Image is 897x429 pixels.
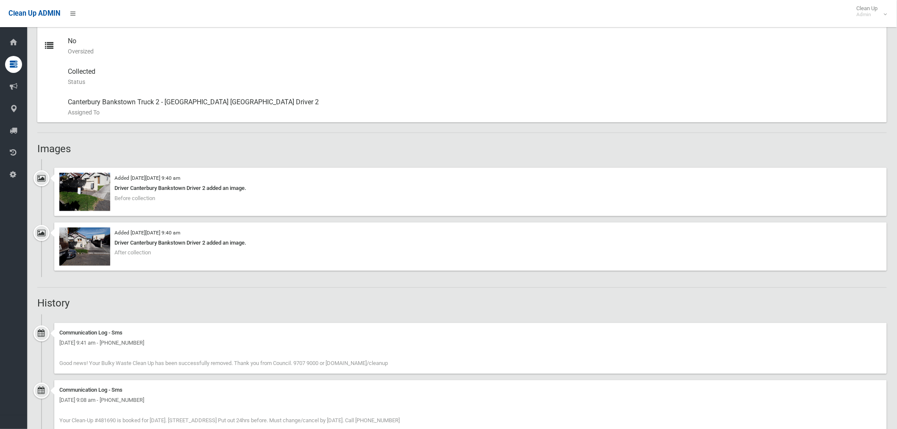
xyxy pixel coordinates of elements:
[59,396,882,406] div: [DATE] 9:08 am - [PHONE_NUMBER]
[59,328,882,338] div: Communication Log - Sms
[852,5,886,18] span: Clean Up
[68,107,880,117] small: Assigned To
[37,143,887,154] h2: Images
[114,230,180,236] small: Added [DATE][DATE] 9:40 am
[8,9,60,17] span: Clean Up ADMIN
[68,92,880,123] div: Canterbury Bankstown Truck 2 - [GEOGRAPHIC_DATA] [GEOGRAPHIC_DATA] Driver 2
[59,183,882,193] div: Driver Canterbury Bankstown Driver 2 added an image.
[59,238,882,248] div: Driver Canterbury Bankstown Driver 2 added an image.
[68,77,880,87] small: Status
[59,173,110,211] img: 2025-09-1909.40.135218067337340957719.jpg
[59,228,110,266] img: 2025-09-1909.40.31915684849096120353.jpg
[68,31,880,61] div: No
[37,298,887,309] h2: History
[114,195,155,201] span: Before collection
[857,11,878,18] small: Admin
[59,385,882,396] div: Communication Log - Sms
[68,61,880,92] div: Collected
[59,338,882,348] div: [DATE] 9:41 am - [PHONE_NUMBER]
[59,418,400,424] span: Your Clean-Up #481690 is booked for [DATE]. [STREET_ADDRESS] Put out 24hrs before. Must change/ca...
[68,46,880,56] small: Oversized
[114,250,151,256] span: After collection
[114,175,180,181] small: Added [DATE][DATE] 9:40 am
[59,360,388,367] span: Good news! Your Bulky Waste Clean Up has been successfully removed. Thank you from Council. 9707 ...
